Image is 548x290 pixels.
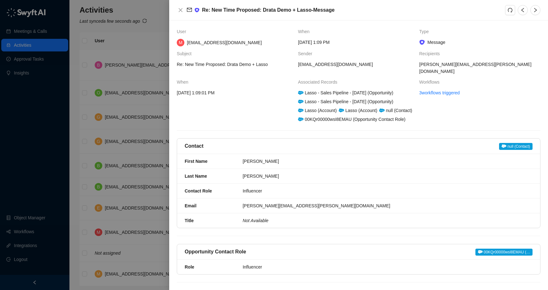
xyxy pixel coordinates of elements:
[419,89,460,96] a: 3 workflows triggered
[475,249,533,256] span: 00KQr00000wsI8EMAU (…
[419,79,443,86] span: Workflows
[185,159,207,164] strong: First Name
[297,116,406,123] div: 00KQr00000wsI8EMAU (Opportunity Contact Role)
[298,61,414,68] span: [EMAIL_ADDRESS][DOMAIN_NAME]
[185,248,246,256] h5: Opportunity Contact Role
[185,142,204,150] h5: Contact
[194,8,200,13] img: ix+ea6nV3o2uKgAAAABJRU5ErkJggg==
[185,203,196,208] strong: Email
[297,89,394,96] div: Lasso - Sales Pipeline - [DATE] (Opportunity)
[243,263,262,270] div: Influencer
[419,28,432,35] span: Type
[520,8,525,13] span: left
[177,89,293,96] span: [DATE] 1:09:01 PM
[177,79,192,86] span: When
[298,39,414,46] span: [DATE] 1:09 PM
[177,28,189,35] span: User
[427,40,445,45] span: Message
[243,173,279,180] div: [PERSON_NAME]
[298,50,315,57] span: Sender
[508,8,513,13] span: redo
[528,269,545,286] iframe: Open customer support
[533,8,538,13] span: right
[202,7,335,13] span: Re: New Time Proposed: Drata Demo + Lasso - Message
[243,218,269,223] i: Not Available
[177,61,293,68] span: Re: New Time Proposed: Drata Demo + Lasso
[499,144,533,149] a: null (Contact)
[179,39,182,46] span: M
[419,61,540,75] span: [PERSON_NAME][EMAIL_ADDRESS][PERSON_NAME][DOMAIN_NAME]
[187,40,262,45] span: [EMAIL_ADDRESS][DOMAIN_NAME]
[298,79,341,86] span: Associated Records
[185,188,212,193] strong: Contact Role
[185,264,194,269] strong: Role
[243,202,390,209] div: [PERSON_NAME][EMAIL_ADDRESS][PERSON_NAME][DOMAIN_NAME]
[499,143,533,150] span: null (Contact)
[475,249,533,254] a: 00KQr00000wsI8EMAU (…
[378,107,413,114] div: null (Contact)
[297,98,394,105] div: Lasso - Sales Pipeline - [DATE] (Opportunity)
[419,39,425,45] img: ix+ea6nV3o2uKgAAAABJRU5ErkJggg==
[243,187,262,194] div: Influencer
[185,174,207,179] strong: Last Name
[177,6,184,14] button: Close
[419,50,443,57] span: Recipients
[178,8,183,13] span: close
[297,107,338,114] div: Lasso (Account)
[187,7,192,12] span: mail
[243,158,279,165] div: [PERSON_NAME]
[185,218,194,223] strong: Title
[298,28,313,35] span: When
[338,107,378,114] div: Lasso (Account)
[177,50,195,57] span: Subject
